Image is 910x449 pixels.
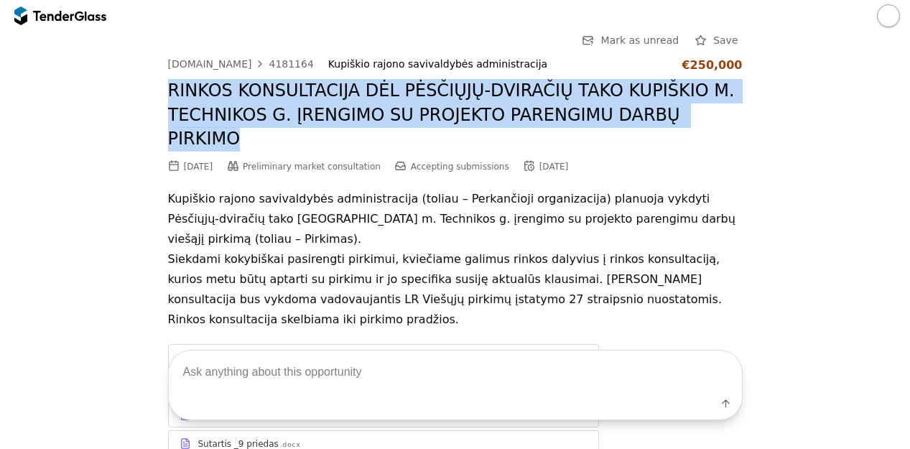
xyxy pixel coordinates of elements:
span: Mark as unread [601,34,679,46]
div: €250,000 [682,58,742,72]
button: Save [690,32,742,50]
div: [DATE] [539,162,569,172]
button: Mark as unread [578,32,684,50]
h2: RINKOS KONSULTACIJA DĖL PĖSČIŲJŲ-DVIRAČIŲ TAKO KUPIŠKIO M. TECHNIKOS G. ĮRENGIMO SU PROJEKTO PARE... [168,79,743,152]
a: [DOMAIN_NAME]4181164 [168,58,314,70]
div: [DATE] [184,162,213,172]
span: Accepting submissions [411,162,509,172]
div: [DOMAIN_NAME] [168,59,252,69]
span: Save [713,34,738,46]
p: Kupiškio rajono savivaldybės administracija (toliau – Perkančioji organizacija) planuoja vykdyti ... [168,189,743,330]
div: Kupiškio rajono savivaldybės administracija [328,58,668,70]
span: Preliminary market consultation [243,162,381,172]
div: 4181164 [269,59,313,69]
